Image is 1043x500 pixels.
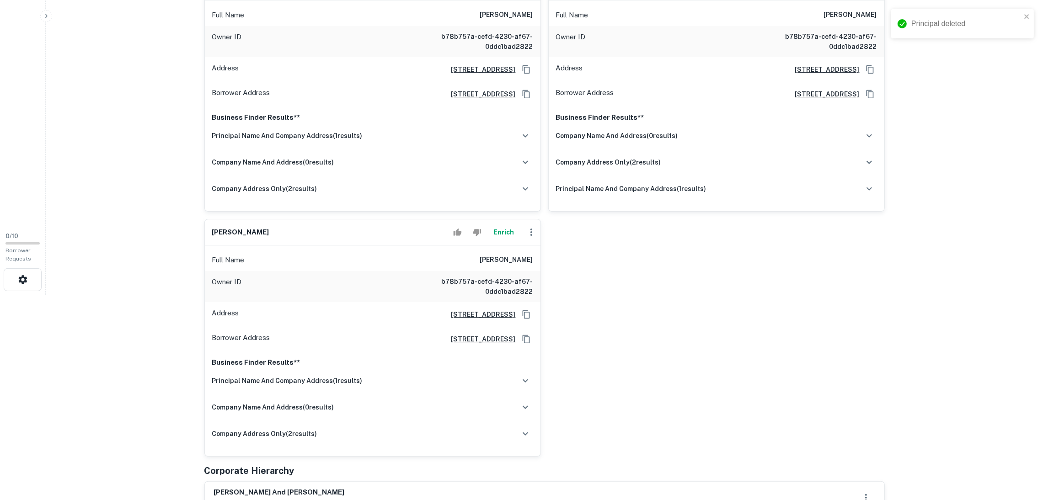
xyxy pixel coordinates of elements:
p: Owner ID [212,277,242,297]
p: Borrower Address [212,87,270,101]
p: Borrower Address [556,87,614,101]
p: Address [556,63,583,76]
p: Business Finder Results** [212,357,533,368]
a: [STREET_ADDRESS] [788,89,860,99]
h6: [PERSON_NAME] [824,10,877,21]
h6: b78b757a-cefd-4230-af67-0ddc1bad2822 [423,277,533,297]
a: [STREET_ADDRESS] [444,309,516,319]
p: Business Finder Results** [212,112,533,123]
a: [STREET_ADDRESS] [444,89,516,99]
h6: company name and address ( 0 results) [212,157,334,167]
p: Owner ID [212,32,242,52]
button: Enrich [489,223,519,241]
a: [STREET_ADDRESS] [444,334,516,344]
span: Borrower Requests [5,247,31,262]
h5: Corporate Hierarchy [204,464,294,478]
button: Copy Address [519,332,533,346]
a: [STREET_ADDRESS] [788,64,860,74]
h6: [PERSON_NAME] [480,10,533,21]
button: Copy Address [519,63,533,76]
button: Copy Address [863,87,877,101]
p: Address [212,63,239,76]
h6: company name and address ( 0 results) [212,402,334,412]
p: Full Name [212,255,245,266]
p: Full Name [556,10,588,21]
a: [STREET_ADDRESS] [444,64,516,74]
iframe: Chat Widget [997,427,1043,471]
h6: b78b757a-cefd-4230-af67-0ddc1bad2822 [423,32,533,52]
div: Principal deleted [911,18,1021,29]
h6: principal name and company address ( 1 results) [212,131,363,141]
h6: principal name and company address ( 1 results) [556,184,706,194]
button: Copy Address [519,308,533,321]
h6: [PERSON_NAME] and [PERSON_NAME] [214,487,345,498]
button: Reject [469,223,485,241]
h6: company name and address ( 0 results) [556,131,678,141]
h6: company address only ( 2 results) [556,157,661,167]
button: Accept [449,223,465,241]
p: Address [212,308,239,321]
button: Copy Address [863,63,877,76]
p: Business Finder Results** [556,112,877,123]
h6: company address only ( 2 results) [212,429,317,439]
h6: b78b757a-cefd-4230-af67-0ddc1bad2822 [767,32,877,52]
button: close [1024,13,1030,21]
p: Borrower Address [212,332,270,346]
h6: principal name and company address ( 1 results) [212,376,363,386]
p: Owner ID [556,32,586,52]
h6: [PERSON_NAME] [480,255,533,266]
h6: [PERSON_NAME] [212,227,269,238]
button: Copy Address [519,87,533,101]
h6: company address only ( 2 results) [212,184,317,194]
p: Full Name [212,10,245,21]
span: 0 / 10 [5,233,18,239]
